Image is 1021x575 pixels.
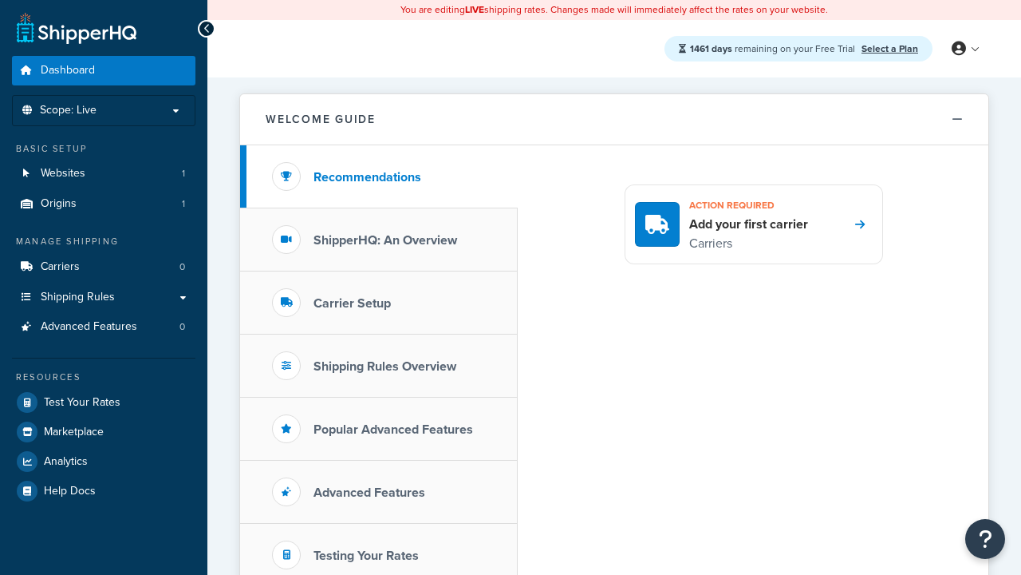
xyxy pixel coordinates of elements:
[44,455,88,469] span: Analytics
[179,320,185,334] span: 0
[313,296,391,311] h3: Carrier Setup
[465,2,484,17] b: LIVE
[12,283,195,312] a: Shipping Rules
[12,418,195,446] a: Marketplace
[689,195,808,216] h3: Action required
[689,233,808,254] p: Carriers
[313,359,456,374] h3: Shipping Rules Overview
[266,113,376,125] h2: Welcome Guide
[182,167,185,180] span: 1
[12,252,195,282] a: Carriers0
[179,260,185,274] span: 0
[12,159,195,188] li: Websites
[689,216,808,233] h4: Add your first carrier
[313,233,457,248] h3: ShipperHQ: An Overview
[12,252,195,282] li: Carriers
[44,485,96,498] span: Help Docs
[182,197,185,211] span: 1
[313,170,421,184] h3: Recommendations
[41,291,115,304] span: Shipping Rules
[861,42,918,56] a: Select a Plan
[12,159,195,188] a: Websites1
[12,477,195,506] a: Help Docs
[41,167,85,180] span: Websites
[41,260,80,274] span: Carriers
[12,371,195,384] div: Resources
[44,396,120,410] span: Test Your Rates
[12,447,195,476] a: Analytics
[41,197,77,211] span: Origins
[12,235,195,248] div: Manage Shipping
[313,549,419,563] h3: Testing Your Rates
[690,42,857,56] span: remaining on your Free Trial
[12,189,195,219] a: Origins1
[12,142,195,156] div: Basic Setup
[313,422,473,437] h3: Popular Advanced Features
[12,56,195,85] a: Dashboard
[690,42,732,56] strong: 1461 days
[41,320,137,334] span: Advanced Features
[313,486,425,500] h3: Advanced Features
[240,94,988,145] button: Welcome Guide
[40,104,97,117] span: Scope: Live
[965,519,1005,559] button: Open Resource Center
[12,312,195,342] li: Advanced Features
[44,426,104,439] span: Marketplace
[12,189,195,219] li: Origins
[41,64,95,77] span: Dashboard
[12,312,195,342] a: Advanced Features0
[12,388,195,417] a: Test Your Rates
